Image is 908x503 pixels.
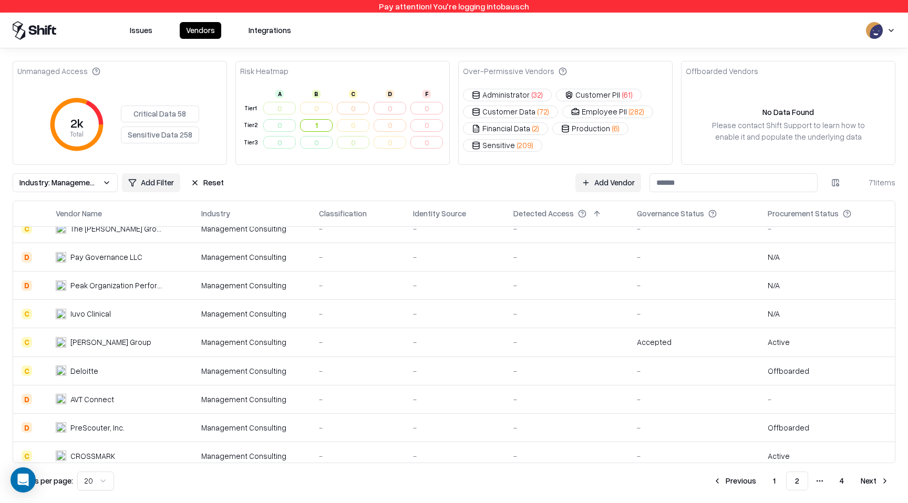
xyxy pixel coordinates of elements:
[463,66,567,77] div: Over-Permissive Vendors
[70,450,115,462] div: CROSSMARK
[242,104,259,113] div: Tier 1
[11,467,36,492] div: Open Intercom Messenger
[759,442,895,470] td: Active
[513,308,620,319] div: -
[759,243,895,271] td: N/A
[413,223,497,234] div: -
[22,223,32,234] div: C
[759,271,895,300] td: N/A
[707,471,895,490] nav: pagination
[831,471,852,490] button: 4
[22,422,32,433] div: D
[22,280,32,291] div: D
[56,422,66,433] img: PreScouter, Inc.
[22,309,32,319] div: C
[463,139,542,152] button: Sensitive(209)
[538,106,549,117] span: ( 72 )
[70,422,125,433] div: PreScouter, Inc.
[707,120,870,142] div: Please contact Shift Support to learn how to enable it and populate the underlying data
[463,122,548,135] button: Financial Data(2)
[759,357,895,385] td: Offboarded
[686,66,758,77] div: Offboarded Vendors
[413,280,497,291] div: -
[121,106,199,122] button: Critical Data 58
[123,22,159,39] button: Issues
[56,223,66,234] img: The Brooks Group
[56,252,66,263] img: Pay Governance LLC
[413,422,497,433] div: -
[463,89,552,101] button: Administrator(32)
[532,123,539,134] span: ( 2 )
[17,66,100,77] div: Unmanaged Access
[319,365,396,376] div: -
[201,223,302,234] div: Management Consulting
[56,309,66,319] img: iuvo Clinical
[70,337,151,348] div: [PERSON_NAME] Group
[413,337,497,348] div: -
[56,208,102,219] div: Vendor Name
[22,365,32,376] div: C
[854,471,895,490] button: Next
[413,365,497,376] div: -
[513,365,620,376] div: -
[575,173,641,192] a: Add Vendor
[56,394,66,404] img: AVT Connect
[201,365,302,376] div: Management Consulting
[768,394,886,405] div: -
[201,208,230,219] div: Industry
[386,90,394,98] div: D
[22,337,32,348] div: C
[622,89,633,100] span: ( 61 )
[637,208,704,219] div: Governance Status
[786,471,808,490] button: 2
[56,365,66,376] img: Deloitte
[13,173,118,192] button: Industry: Management Consulting
[513,422,620,433] div: -
[629,106,644,117] span: ( 282 )
[768,208,839,219] div: Procurement Status
[759,328,895,357] td: Active
[319,422,396,433] div: -
[319,450,396,462] div: -
[319,280,396,291] div: -
[122,173,180,192] button: Add Filter
[349,90,357,98] div: C
[201,308,302,319] div: Management Consulting
[275,90,284,98] div: A
[637,280,751,291] div: -
[413,208,466,219] div: Identity Source
[612,123,620,134] span: ( 6 )
[300,119,333,132] button: 1
[22,450,32,461] div: C
[513,280,620,291] div: -
[637,223,751,234] div: -
[70,115,83,130] tspan: 2k
[513,208,574,219] div: Detected Access
[121,127,199,143] button: Sensitive Data 258
[319,337,396,348] div: -
[56,337,66,348] img: Connors Group
[759,413,895,442] td: Offboarded
[513,450,620,462] div: -
[853,177,895,188] div: 71 items
[22,252,32,263] div: D
[637,337,672,348] div: Accepted
[637,308,751,319] div: -
[562,106,653,118] button: Employee PII(282)
[513,337,620,348] div: -
[637,251,751,263] div: -
[707,471,762,490] button: Previous
[556,89,642,101] button: Customer PII(61)
[13,475,73,486] p: Results per page:
[312,90,321,98] div: B
[70,130,84,138] tspan: Total
[19,177,98,188] span: Industry: Management Consulting
[201,337,302,348] div: Management Consulting
[319,223,396,234] div: -
[319,308,396,319] div: -
[637,422,751,433] div: -
[180,22,221,39] button: Vendors
[242,22,297,39] button: Integrations
[70,223,165,234] div: The [PERSON_NAME] Group
[56,280,66,291] img: Peak Organization Performance, LLC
